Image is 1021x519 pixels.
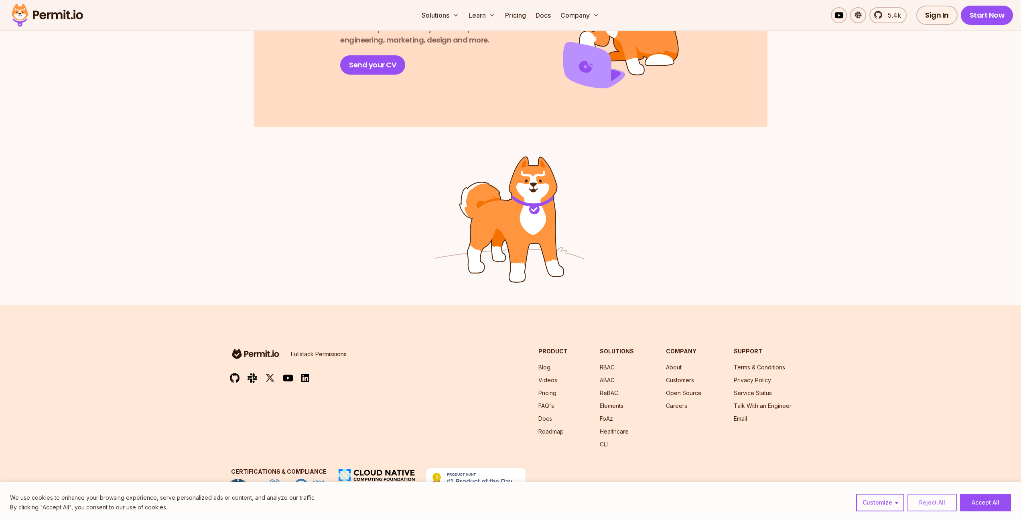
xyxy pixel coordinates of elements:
[734,364,785,371] a: Terms & Conditions
[532,7,554,23] a: Docs
[291,350,347,358] p: Fullstack Permissions
[734,377,771,383] a: Privacy Policy
[960,494,1011,511] button: Accept All
[502,7,529,23] a: Pricing
[8,2,87,29] img: Permit logo
[600,441,608,448] a: CLI
[465,7,499,23] button: Learn
[538,402,554,409] a: FAQ's
[538,364,550,371] a: Blog
[230,468,328,476] h3: Certifications & Compliance
[666,377,694,383] a: Customers
[10,493,316,503] p: We use cookies to enhance your browsing experience, serve personalized ads or content, and analyz...
[293,479,328,493] img: SOC
[265,373,275,383] img: twitter
[283,373,293,383] img: youtube
[340,55,405,75] a: Send your CV
[600,377,615,383] a: ABAC
[557,7,603,23] button: Company
[916,6,958,25] a: Sign In
[10,503,316,512] p: By clicking "Accept All", you consent to our use of cookies.
[266,479,284,493] img: ISO
[600,364,615,371] a: RBAC
[883,10,901,20] span: 5.4k
[600,389,618,396] a: ReBAC
[426,468,526,489] img: Permit.io - Never build permissions again | Product Hunt
[600,428,629,435] a: Healthcare
[734,389,772,396] a: Service Status
[907,494,957,511] button: Reject All
[600,347,634,355] h3: Solutions
[538,389,556,396] a: Pricing
[869,7,907,23] a: 5.4k
[418,7,462,23] button: Solutions
[538,377,557,383] a: Videos
[856,494,904,511] button: Customize
[230,479,256,493] img: HIPAA
[666,347,702,355] h3: Company
[538,428,564,435] a: Roadmap
[538,415,552,422] a: Docs
[600,402,623,409] a: Elements
[734,347,792,355] h3: Support
[600,415,613,422] a: FoAz
[666,364,682,371] a: About
[248,373,257,383] img: slack
[538,347,568,355] h3: Product
[961,6,1013,25] a: Start Now
[666,402,687,409] a: Careers
[230,373,240,383] img: github
[734,402,792,409] a: Talk With an Engineer
[666,389,702,396] a: Open Source
[301,373,309,383] img: linkedin
[230,347,281,360] img: logo
[734,415,747,422] a: Email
